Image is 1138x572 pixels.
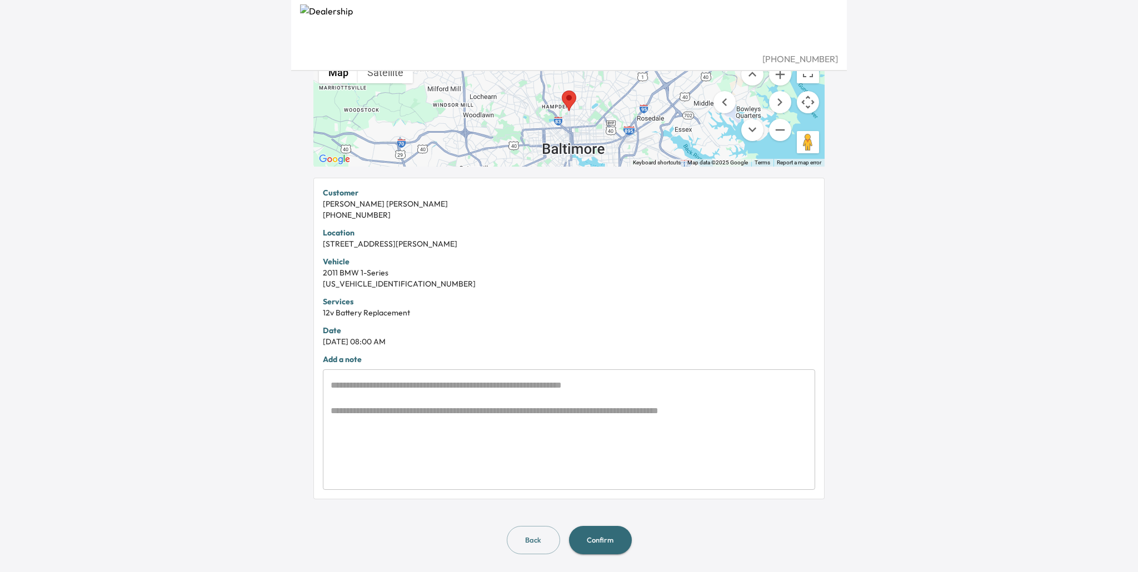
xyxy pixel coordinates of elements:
button: Confirm [569,526,632,554]
img: Google [316,152,353,167]
div: 12v Battery Replacement [323,307,815,318]
img: Dealership [300,4,838,52]
button: Move down [741,119,763,141]
button: Move up [741,63,763,86]
button: Zoom out [769,119,791,141]
strong: Location [323,228,355,238]
a: Terms (opens in new tab) [755,159,770,165]
strong: Add a note [323,354,362,364]
button: Map camera controls [797,91,819,113]
strong: Customer [323,188,358,198]
button: Move left [713,91,736,113]
button: Toggle fullscreen view [797,61,819,83]
strong: Vehicle [323,257,350,267]
button: Show street map [319,61,358,83]
button: Show satellite imagery [358,61,413,83]
div: 2011 BMW 1-Series [323,267,815,278]
div: [US_VEHICLE_IDENTIFICATION_NUMBER] [323,278,815,289]
div: [DATE] 08:00 AM [323,336,815,347]
button: Back [507,526,560,554]
button: Drag Pegman onto the map to open Street View [797,131,819,153]
strong: Services [323,297,353,307]
strong: Date [323,325,341,335]
a: Report a map error [777,159,821,165]
span: Map data ©2025 Google [687,159,748,165]
div: [PERSON_NAME] [PERSON_NAME] [323,198,815,209]
a: Open this area in Google Maps (opens a new window) [316,152,353,167]
button: Zoom in [769,63,791,86]
button: Move right [769,91,791,113]
div: [PHONE_NUMBER] [323,209,815,220]
div: [PHONE_NUMBER] [300,52,838,66]
div: [STREET_ADDRESS][PERSON_NAME] [323,238,815,249]
button: Keyboard shortcuts [633,159,681,167]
